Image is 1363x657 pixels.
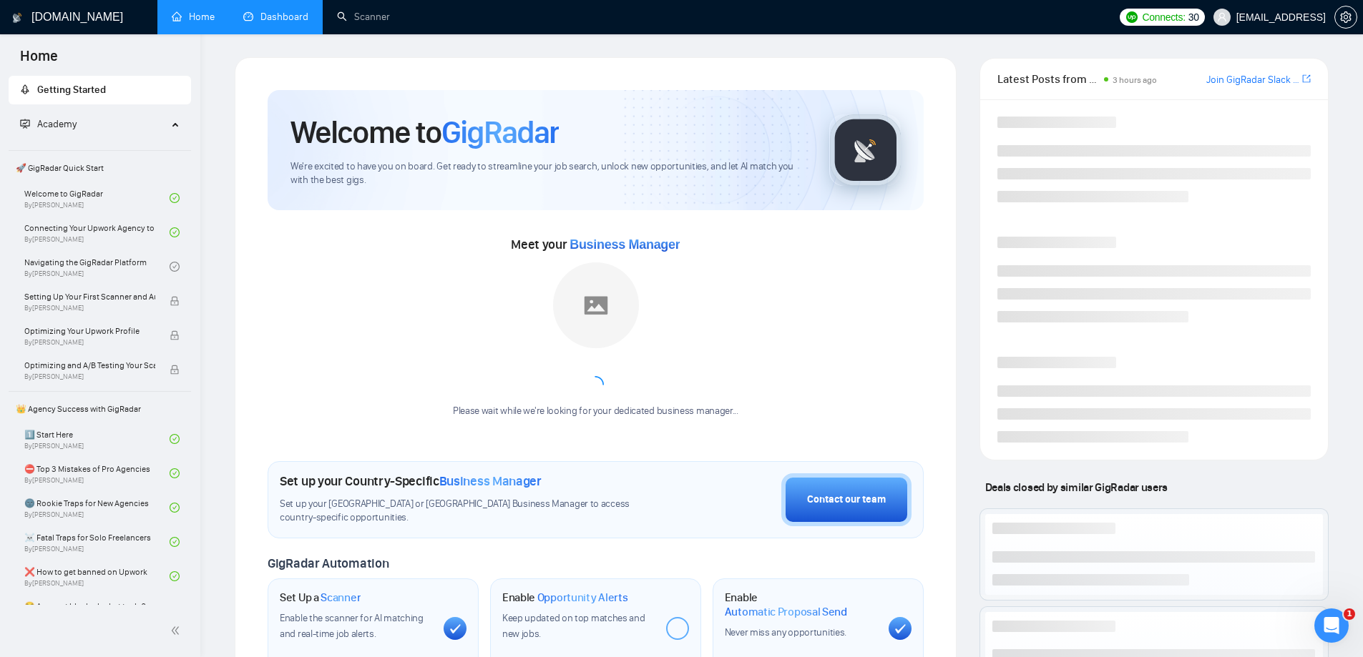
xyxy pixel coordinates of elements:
[280,591,361,605] h1: Set Up a
[9,76,191,104] li: Getting Started
[24,526,170,558] a: ☠️ Fatal Traps for Solo FreelancersBy[PERSON_NAME]
[170,571,180,581] span: check-circle
[725,591,877,618] h1: Enable
[537,591,628,605] span: Opportunity Alerts
[24,372,155,381] span: By [PERSON_NAME]
[170,330,180,340] span: lock
[24,338,155,347] span: By [PERSON_NAME]
[1188,9,1199,25] span: 30
[979,475,1173,500] span: Deals closed by similar GigRadar users
[20,84,30,94] span: rocket
[511,237,680,252] span: Meet your
[172,11,215,23] a: homeHome
[170,193,180,203] span: check-circle
[570,237,680,252] span: Business Manager
[280,498,659,525] span: Set up your [GEOGRAPHIC_DATA] or [GEOGRAPHIC_DATA] Business Manager to access country-specific op...
[1334,6,1357,29] button: setting
[1335,11,1357,23] span: setting
[1344,608,1355,620] span: 1
[24,595,170,626] a: 😭 Account blocked: what to do?
[170,365,180,375] span: lock
[553,262,639,348] img: placeholder.png
[24,217,170,248] a: Connecting Your Upwork Agency to GigRadarBy[PERSON_NAME]
[170,503,180,513] span: check-circle
[1302,73,1311,84] span: export
[1334,11,1357,23] a: setting
[807,492,886,508] div: Contact our team
[1113,75,1157,85] span: 3 hours ago
[24,304,155,312] span: By [PERSON_NAME]
[280,473,542,489] h1: Set up your Country-Specific
[337,11,390,23] a: searchScanner
[502,591,628,605] h1: Enable
[321,591,361,605] span: Scanner
[24,182,170,214] a: Welcome to GigRadarBy[PERSON_NAME]
[20,119,30,129] span: fund-projection-screen
[24,560,170,592] a: ❌ How to get banned on UpworkBy[PERSON_NAME]
[1314,608,1349,643] iframe: Intercom live chat
[170,623,185,638] span: double-left
[24,358,155,372] span: Optimizing and A/B Testing Your Scanner for Better Results
[24,458,170,489] a: ⛔ Top 3 Mistakes of Pro AgenciesBy[PERSON_NAME]
[781,473,912,526] button: Contact our team
[10,154,190,182] span: 🚀 GigRadar Quick Start
[170,227,180,237] span: check-circle
[441,113,559,152] span: GigRadar
[24,324,155,338] span: Optimizing Your Upwork Profile
[290,160,806,187] span: We're excited to have you on board. Get ready to streamline your job search, unlock new opportuni...
[24,423,170,455] a: 1️⃣ Start HereBy[PERSON_NAME]
[1206,72,1299,88] a: Join GigRadar Slack Community
[243,11,308,23] a: dashboardDashboard
[997,70,1100,88] span: Latest Posts from the GigRadar Community
[1217,12,1227,22] span: user
[1126,11,1138,23] img: upwork-logo.png
[725,626,846,638] span: Never miss any opportunities.
[502,612,645,640] span: Keep updated on top matches and new jobs.
[280,612,424,640] span: Enable the scanner for AI matching and real-time job alerts.
[1302,72,1311,86] a: export
[10,395,190,423] span: 👑 Agency Success with GigRadar
[12,6,22,29] img: logo
[170,537,180,547] span: check-circle
[1142,9,1185,25] span: Connects:
[584,373,608,397] span: loading
[170,262,180,272] span: check-circle
[9,46,69,76] span: Home
[725,605,847,619] span: Automatic Proposal Send
[20,118,77,130] span: Academy
[170,434,180,444] span: check-circle
[439,473,542,489] span: Business Manager
[170,296,180,306] span: lock
[24,251,170,282] a: Navigating the GigRadar PlatformBy[PERSON_NAME]
[268,555,389,571] span: GigRadar Automation
[830,114,902,186] img: gigradar-logo.png
[37,118,77,130] span: Academy
[37,84,106,96] span: Getting Started
[290,113,559,152] h1: Welcome to
[444,405,747,418] div: Please wait while we're looking for your dedicated business manager...
[24,290,155,304] span: Setting Up Your First Scanner and Auto-Bidder
[24,492,170,523] a: 🌚 Rookie Traps for New AgenciesBy[PERSON_NAME]
[170,468,180,478] span: check-circle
